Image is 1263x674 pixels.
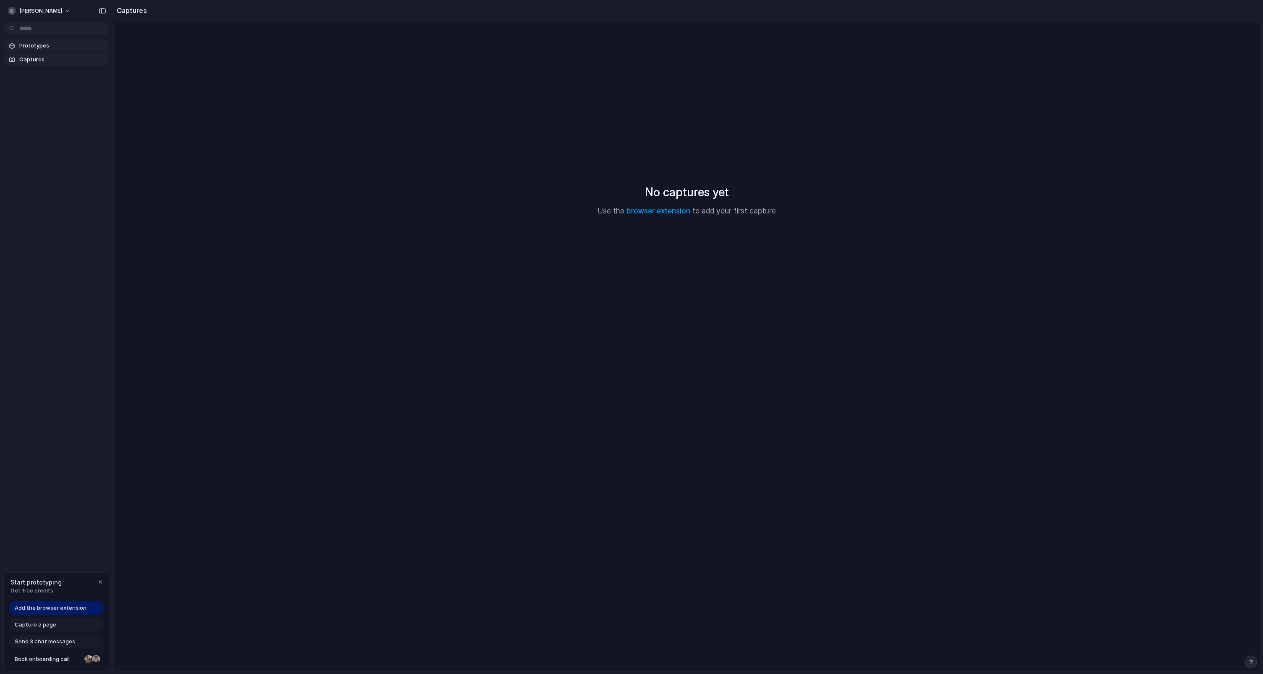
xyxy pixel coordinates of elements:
[15,621,56,629] span: Capture a page
[19,55,106,64] span: Captures
[598,206,776,217] p: Use the to add your first capture
[19,7,62,15] span: [PERSON_NAME]
[15,655,81,663] span: Book onboarding call
[91,654,101,664] div: Christian Iacullo
[9,653,104,666] a: Book onboarding call
[4,53,109,66] a: Captures
[113,5,147,16] h2: Captures
[15,637,75,646] span: Send 3 chat messages
[626,207,690,215] a: browser extension
[9,601,104,615] a: Add the browser extension
[15,604,86,612] span: Add the browser extension
[4,39,109,52] a: Prototypes
[4,4,75,18] button: [PERSON_NAME]
[19,42,106,50] span: Prototypes
[84,654,94,664] div: Nicole Kubica
[645,183,729,201] h2: No captures yet
[10,587,62,595] span: Get free credits
[10,578,62,587] span: Start prototyping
